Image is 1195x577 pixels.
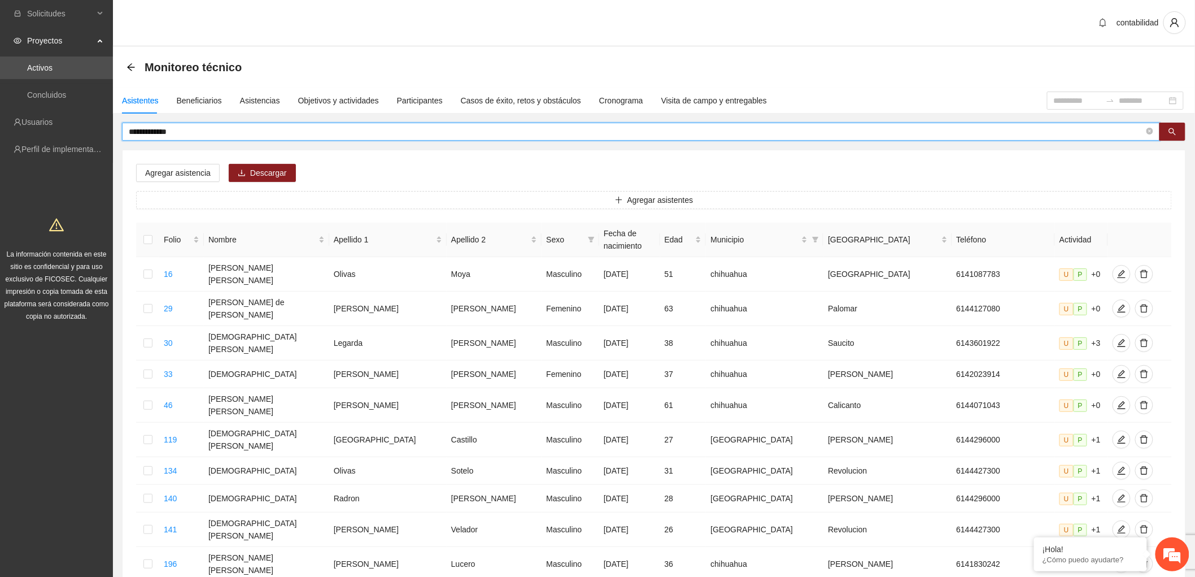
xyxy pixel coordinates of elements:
[1074,303,1087,315] span: P
[1113,304,1130,313] span: edit
[1059,493,1074,505] span: U
[204,257,329,292] td: [PERSON_NAME] [PERSON_NAME]
[1159,123,1185,141] button: search
[1117,18,1159,27] span: contabilidad
[1074,434,1087,446] span: P
[204,423,329,457] td: [DEMOGRAPHIC_DATA][PERSON_NAME]
[828,233,939,246] span: [GEOGRAPHIC_DATA]
[204,326,329,361] td: [DEMOGRAPHIC_DATA][PERSON_NAME]
[599,457,660,485] td: [DATE]
[812,236,819,243] span: filter
[588,236,595,243] span: filter
[542,457,599,485] td: Masculino
[14,37,21,45] span: eye
[1113,401,1130,410] span: edit
[329,513,447,547] td: [PERSON_NAME]
[823,513,952,547] td: Revolucion
[1136,401,1153,410] span: delete
[1135,396,1153,414] button: delete
[542,423,599,457] td: Masculino
[27,2,94,25] span: Solicitudes
[1074,524,1087,536] span: P
[1055,423,1108,457] td: +1
[660,423,706,457] td: 27
[952,485,1056,513] td: 6144296000
[706,223,823,257] th: Municipio
[1113,365,1131,383] button: edit
[1055,485,1108,513] td: +1
[164,304,173,313] a: 29
[660,326,706,361] td: 38
[122,94,159,107] div: Asistentes
[1055,513,1108,547] td: +1
[1074,465,1087,478] span: P
[204,485,329,513] td: [DEMOGRAPHIC_DATA]
[1113,462,1131,480] button: edit
[823,326,952,361] td: Saucito
[447,257,542,292] td: Moya
[823,485,952,513] td: [PERSON_NAME]
[27,90,66,99] a: Concluidos
[1136,435,1153,444] span: delete
[952,513,1056,547] td: 6144427300
[204,513,329,547] td: [DEMOGRAPHIC_DATA][PERSON_NAME]
[127,63,136,72] span: arrow-left
[21,145,110,154] a: Perfil de implementadora
[164,370,173,379] a: 33
[1135,520,1153,539] button: delete
[164,339,173,348] a: 30
[1055,361,1108,388] td: +0
[1163,11,1186,34] button: user
[660,292,706,326] td: 63
[1059,434,1074,446] span: U
[14,10,21,18] span: inbox
[599,423,660,457] td: [DATE]
[627,194,694,206] span: Agregar asistentes
[810,231,821,248] span: filter
[329,223,447,257] th: Apellido 1
[706,457,823,485] td: [GEOGRAPHIC_DATA]
[1074,268,1087,281] span: P
[1113,431,1131,449] button: edit
[1136,525,1153,534] span: delete
[164,233,191,246] span: Folio
[1135,300,1153,318] button: delete
[599,94,643,107] div: Cronograma
[298,94,379,107] div: Objetivos y actividades
[1113,494,1130,503] span: edit
[66,151,156,265] span: Estamos en línea.
[1113,525,1130,534] span: edit
[1055,457,1108,485] td: +1
[204,361,329,388] td: [DEMOGRAPHIC_DATA]
[599,326,660,361] td: [DATE]
[665,233,694,246] span: Edad
[164,435,177,444] a: 119
[329,326,447,361] td: Legarda
[1113,520,1131,539] button: edit
[204,292,329,326] td: [PERSON_NAME] de [PERSON_NAME]
[164,494,177,503] a: 140
[329,457,447,485] td: Olivas
[451,233,529,246] span: Apellido 2
[542,257,599,292] td: Masculino
[1135,265,1153,283] button: delete
[823,423,952,457] td: [PERSON_NAME]
[586,231,597,248] span: filter
[238,169,246,178] span: download
[599,223,660,257] th: Fecha de nacimiento
[27,29,94,52] span: Proyectos
[1113,265,1131,283] button: edit
[164,525,177,534] a: 141
[1136,370,1153,379] span: delete
[159,223,204,257] th: Folio
[599,485,660,513] td: [DATE]
[1055,257,1108,292] td: +0
[706,292,823,326] td: chihuahua
[447,513,542,547] td: Velador
[706,388,823,423] td: chihuahua
[546,233,583,246] span: Sexo
[447,292,542,326] td: [PERSON_NAME]
[1135,431,1153,449] button: delete
[1059,524,1074,536] span: U
[49,218,64,232] span: warning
